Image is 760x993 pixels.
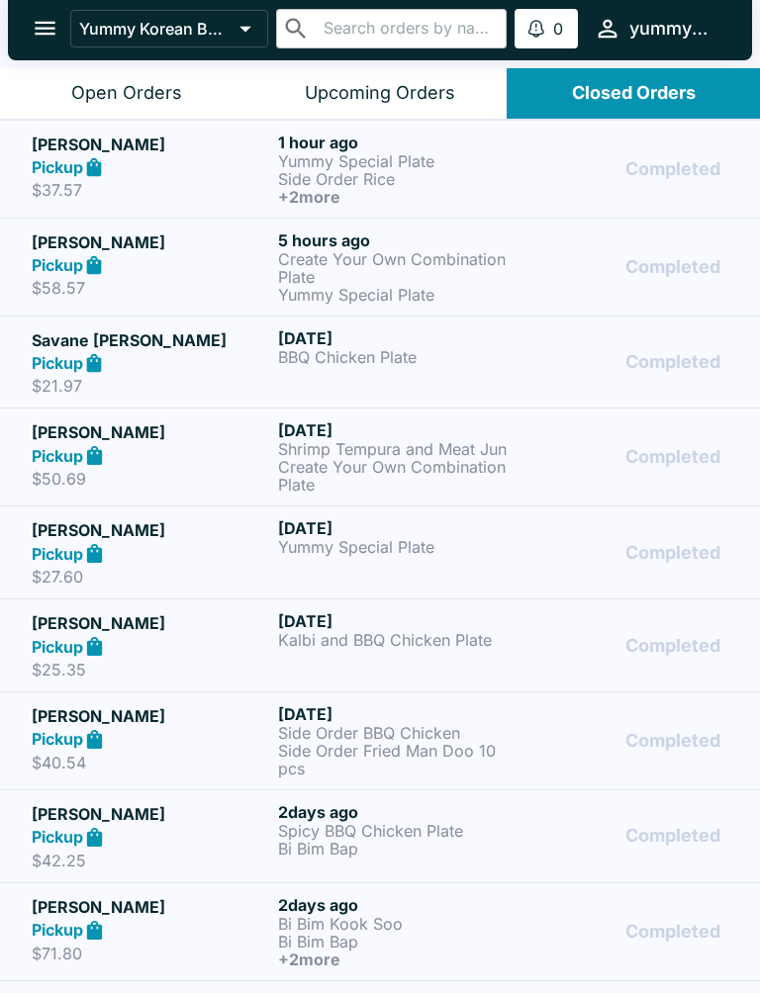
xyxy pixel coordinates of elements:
p: $58.57 [32,278,270,298]
p: Side Order Rice [278,170,517,188]
strong: Pickup [32,827,83,847]
h6: [DATE] [278,704,517,724]
span: 2 days ago [278,895,358,915]
h6: 1 hour ago [278,133,517,152]
div: yummymoanalua [629,17,720,41]
p: 0 [553,19,563,39]
p: $27.60 [32,567,270,587]
h6: [DATE] [278,420,517,440]
p: $50.69 [32,469,270,489]
p: Yummy Korean BBQ - Moanalua [79,19,232,39]
h6: [DATE] [278,518,517,538]
p: Yummy Special Plate [278,286,517,304]
h6: [DATE] [278,328,517,348]
p: Side Order BBQ Chicken [278,724,517,742]
p: Yummy Special Plate [278,152,517,170]
p: Bi Bim Bap [278,840,517,858]
p: $42.25 [32,851,270,870]
h5: [PERSON_NAME] [32,518,270,542]
input: Search orders by name or phone number [318,15,499,43]
strong: Pickup [32,353,83,373]
h5: [PERSON_NAME] [32,611,270,635]
h5: Savane [PERSON_NAME] [32,328,270,352]
strong: Pickup [32,544,83,564]
h6: + 2 more [278,950,517,968]
p: Kalbi and BBQ Chicken Plate [278,631,517,649]
button: open drawer [20,3,70,53]
p: $71.80 [32,944,270,963]
strong: Pickup [32,446,83,466]
p: Spicy BBQ Chicken Plate [278,822,517,840]
p: BBQ Chicken Plate [278,348,517,366]
p: Create Your Own Combination Plate [278,458,517,494]
strong: Pickup [32,157,83,177]
p: Side Order Fried Man Doo 10 pcs [278,742,517,777]
h5: [PERSON_NAME] [32,895,270,919]
p: $37.57 [32,180,270,200]
strong: Pickup [32,255,83,275]
h5: [PERSON_NAME] [32,133,270,156]
p: $40.54 [32,753,270,772]
strong: Pickup [32,729,83,749]
h6: 5 hours ago [278,230,517,250]
p: Bi Bim Kook Soo [278,915,517,933]
p: $25.35 [32,660,270,679]
p: Bi Bim Bap [278,933,517,950]
p: Create Your Own Combination Plate [278,250,517,286]
p: Yummy Special Plate [278,538,517,556]
h6: + 2 more [278,188,517,206]
strong: Pickup [32,920,83,940]
div: Closed Orders [572,82,696,105]
button: yummymoanalua [586,7,728,49]
p: Shrimp Tempura and Meat Jun [278,440,517,458]
span: 2 days ago [278,802,358,822]
h5: [PERSON_NAME] [32,420,270,444]
div: Open Orders [71,82,182,105]
h6: [DATE] [278,611,517,631]
h5: [PERSON_NAME] [32,802,270,826]
strong: Pickup [32,637,83,657]
button: Yummy Korean BBQ - Moanalua [70,10,268,47]
h5: [PERSON_NAME] [32,230,270,254]
div: Upcoming Orders [305,82,455,105]
p: $21.97 [32,376,270,396]
h5: [PERSON_NAME] [32,704,270,728]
